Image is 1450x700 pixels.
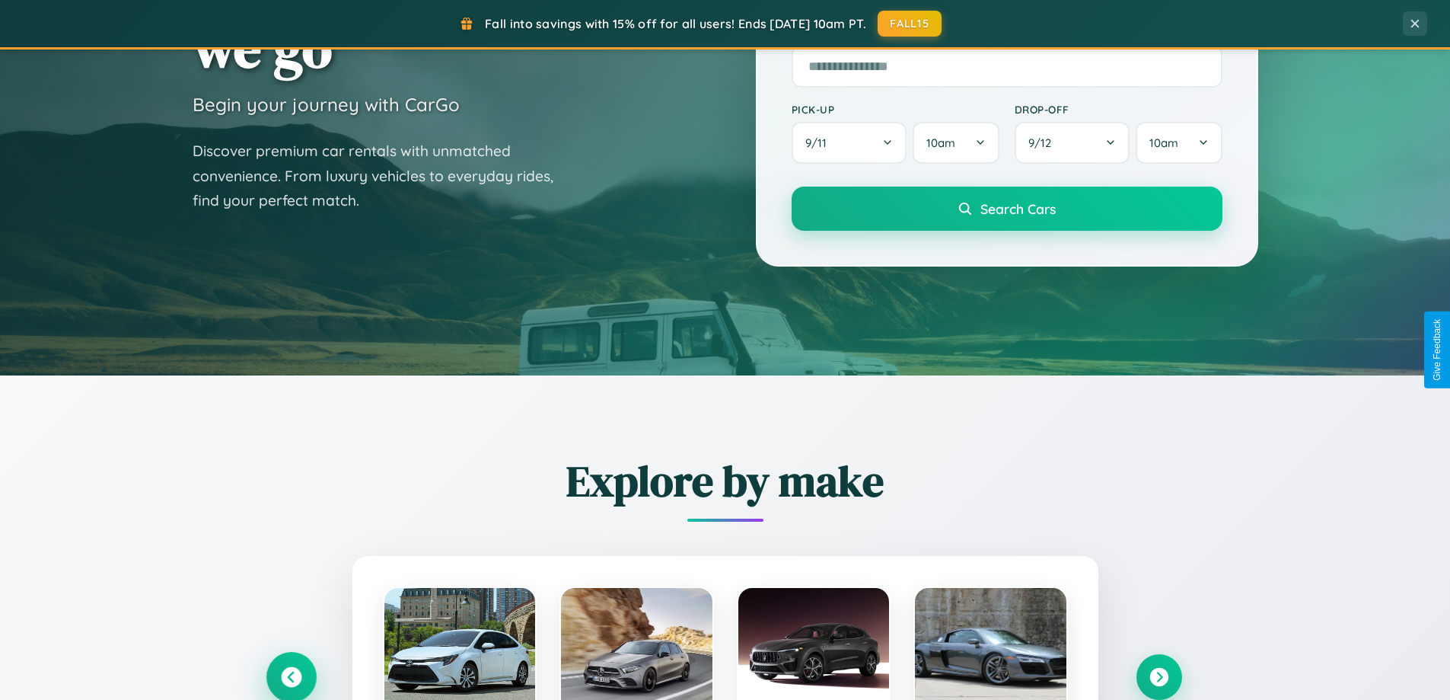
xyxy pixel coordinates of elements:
[269,452,1182,510] h2: Explore by make
[485,16,866,31] span: Fall into savings with 15% off for all users! Ends [DATE] 10am PT.
[980,200,1056,217] span: Search Cars
[805,136,834,150] span: 9 / 11
[926,136,955,150] span: 10am
[1149,136,1178,150] span: 10am
[1015,103,1222,116] label: Drop-off
[193,139,573,213] p: Discover premium car rentals with unmatched convenience. From luxury vehicles to everyday rides, ...
[193,93,460,116] h3: Begin your journey with CarGo
[878,11,942,37] button: FALL15
[1136,122,1222,164] button: 10am
[792,187,1222,231] button: Search Cars
[1432,319,1442,381] div: Give Feedback
[1028,136,1059,150] span: 9 / 12
[1015,122,1130,164] button: 9/12
[792,122,907,164] button: 9/11
[792,103,999,116] label: Pick-up
[913,122,999,164] button: 10am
